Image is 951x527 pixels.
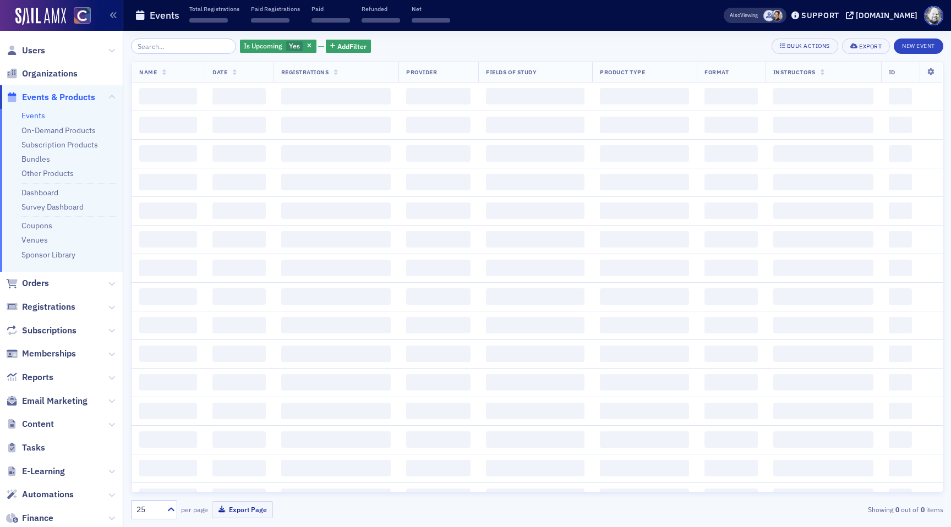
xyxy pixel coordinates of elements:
span: Content [22,418,54,430]
span: ‌ [600,374,689,391]
span: ‌ [139,345,197,362]
span: ‌ [212,174,265,190]
span: Product Type [600,68,645,76]
span: ‌ [486,260,584,276]
a: Tasks [6,442,45,454]
span: ‌ [889,317,912,333]
span: ‌ [281,374,391,391]
span: ‌ [281,202,391,219]
a: Sponsor Library [21,250,75,260]
strong: 0 [919,504,926,514]
span: ‌ [406,117,471,133]
span: ‌ [212,260,265,276]
span: ‌ [486,88,584,105]
input: Search… [131,39,236,54]
span: ‌ [406,288,471,305]
span: ‌ [406,231,471,248]
span: ‌ [281,145,391,162]
span: ‌ [486,202,584,219]
div: Yes [240,40,316,53]
span: ‌ [406,374,471,391]
span: ‌ [773,88,873,105]
span: ‌ [212,88,265,105]
span: ‌ [773,488,873,505]
span: ‌ [889,117,912,133]
span: ‌ [139,231,197,248]
span: ‌ [600,231,689,248]
img: SailAMX [74,7,91,24]
a: E-Learning [6,465,65,477]
a: Subscriptions [6,325,76,337]
span: Pamela Galey-Coleman [771,10,783,21]
span: ‌ [311,18,350,23]
span: ‌ [704,374,757,391]
span: ‌ [281,231,391,248]
span: ‌ [212,431,265,448]
a: Registrations [6,301,75,313]
span: ‌ [704,145,757,162]
span: ‌ [139,317,197,333]
button: AddFilter [326,40,371,53]
a: Other Products [21,168,74,178]
span: ‌ [139,288,197,305]
div: 25 [136,504,161,515]
span: ‌ [486,403,584,419]
span: ‌ [139,431,197,448]
span: Memberships [22,348,76,360]
span: ‌ [281,117,391,133]
span: ‌ [773,117,873,133]
span: Automations [22,488,74,501]
a: Orders [6,277,49,289]
span: ‌ [486,117,584,133]
button: [DOMAIN_NAME] [846,12,921,19]
span: ‌ [600,174,689,190]
div: Also [730,12,740,19]
span: Users [22,45,45,57]
span: ‌ [889,260,912,276]
span: ‌ [704,117,757,133]
h1: Events [150,9,179,22]
span: ‌ [704,174,757,190]
button: Export [842,39,890,54]
div: Showing out of items [680,504,943,514]
span: ‌ [486,488,584,505]
span: ‌ [406,88,471,105]
span: ‌ [600,317,689,333]
span: ‌ [139,117,197,133]
span: ‌ [773,231,873,248]
label: per page [181,504,208,514]
span: ‌ [773,145,873,162]
span: Instructors [773,68,816,76]
a: Venues [21,235,48,245]
a: Memberships [6,348,76,360]
span: Orders [22,277,49,289]
span: ‌ [406,488,471,505]
span: ‌ [889,431,912,448]
span: ‌ [362,18,400,23]
span: Tasks [22,442,45,454]
span: ‌ [773,374,873,391]
span: Yes [289,41,300,50]
span: ‌ [139,260,197,276]
span: ‌ [773,431,873,448]
span: ‌ [889,288,912,305]
span: ‌ [212,231,265,248]
span: ‌ [212,488,265,505]
span: ‌ [139,460,197,476]
span: ‌ [281,345,391,362]
a: Users [6,45,45,57]
span: Floria Group [763,10,775,21]
span: ‌ [773,174,873,190]
span: ‌ [600,431,689,448]
span: ‌ [704,288,757,305]
span: ‌ [486,374,584,391]
span: Is Upcoming [244,41,282,50]
span: ‌ [212,202,265,219]
strong: 0 [893,504,901,514]
span: Finance [22,512,53,524]
span: ‌ [704,345,757,362]
span: ‌ [281,260,391,276]
span: Viewing [730,12,758,19]
a: Events [21,111,45,120]
p: Refunded [362,5,400,13]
